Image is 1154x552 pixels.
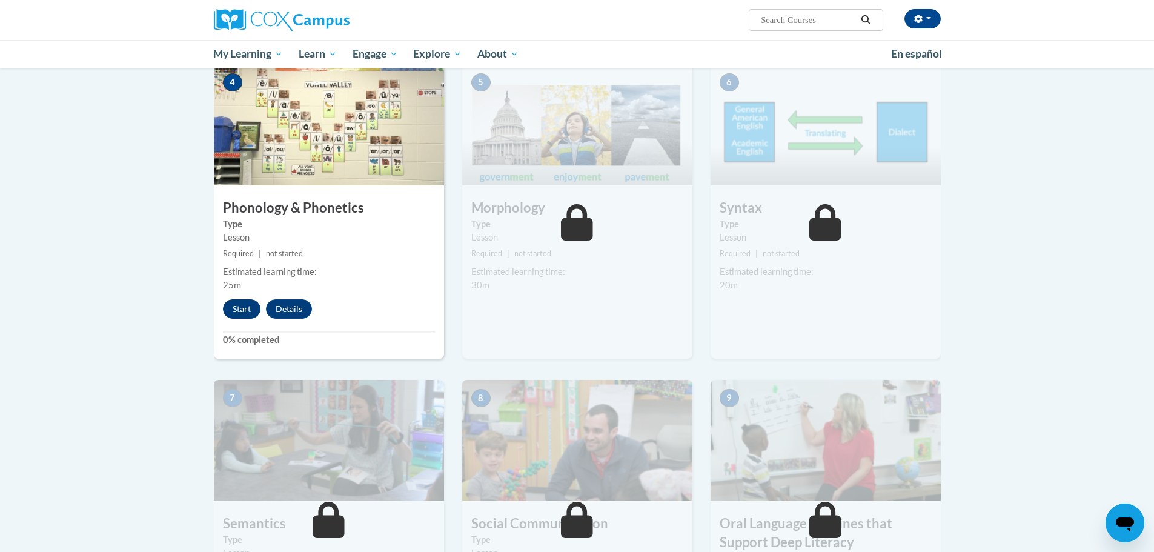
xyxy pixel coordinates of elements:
[223,249,254,258] span: Required
[223,299,260,319] button: Start
[471,249,502,258] span: Required
[462,64,692,185] img: Course Image
[720,389,739,407] span: 9
[462,199,692,218] h3: Morphology
[471,265,683,279] div: Estimated learning time:
[477,47,519,61] span: About
[223,280,241,290] span: 25m
[507,249,509,258] span: |
[514,249,551,258] span: not started
[345,40,406,68] a: Engage
[353,47,398,61] span: Engage
[223,533,435,547] label: Type
[223,265,435,279] div: Estimated learning time:
[206,40,291,68] a: My Learning
[883,41,950,67] a: En español
[763,249,800,258] span: not started
[720,218,932,231] label: Type
[266,249,303,258] span: not started
[891,47,942,60] span: En español
[223,333,435,347] label: 0% completed
[196,40,959,68] div: Main menu
[720,231,932,244] div: Lesson
[469,40,526,68] a: About
[299,47,337,61] span: Learn
[223,218,435,231] label: Type
[462,514,692,533] h3: Social Communication
[711,514,941,552] h3: Oral Language Routines that Support Deep Literacy
[471,218,683,231] label: Type
[760,13,857,27] input: Search Courses
[720,249,751,258] span: Required
[291,40,345,68] a: Learn
[213,47,283,61] span: My Learning
[471,533,683,547] label: Type
[720,280,738,290] span: 20m
[471,280,489,290] span: 30m
[471,231,683,244] div: Lesson
[223,73,242,91] span: 4
[214,9,444,31] a: Cox Campus
[413,47,462,61] span: Explore
[720,73,739,91] span: 6
[259,249,261,258] span: |
[223,231,435,244] div: Lesson
[266,299,312,319] button: Details
[214,199,444,218] h3: Phonology & Phonetics
[904,9,941,28] button: Account Settings
[462,380,692,501] img: Course Image
[857,13,875,27] button: Search
[214,514,444,533] h3: Semantics
[711,64,941,185] img: Course Image
[471,73,491,91] span: 5
[214,64,444,185] img: Course Image
[755,249,758,258] span: |
[214,380,444,501] img: Course Image
[405,40,469,68] a: Explore
[471,389,491,407] span: 8
[223,389,242,407] span: 7
[711,199,941,218] h3: Syntax
[214,9,350,31] img: Cox Campus
[720,265,932,279] div: Estimated learning time:
[711,380,941,501] img: Course Image
[1106,504,1144,542] iframe: Button to launch messaging window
